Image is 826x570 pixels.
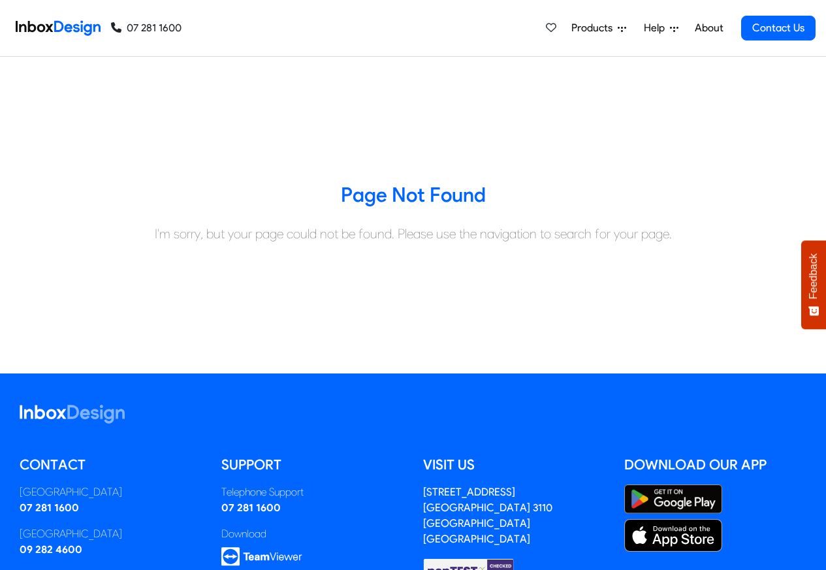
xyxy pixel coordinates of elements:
[221,484,404,500] div: Telephone Support
[624,455,806,475] h5: Download our App
[801,240,826,329] button: Feedback - Show survey
[644,20,670,36] span: Help
[624,519,722,552] img: Apple App Store
[10,182,816,208] h3: Page Not Found
[423,486,552,545] a: [STREET_ADDRESS][GEOGRAPHIC_DATA] 3110[GEOGRAPHIC_DATA][GEOGRAPHIC_DATA]
[20,405,125,424] img: logo_inboxdesign_white.svg
[221,526,404,542] div: Download
[221,547,302,566] img: logo_teamviewer.svg
[20,543,82,556] a: 09 282 4600
[20,526,202,542] div: [GEOGRAPHIC_DATA]
[691,15,727,41] a: About
[624,484,722,514] img: Google Play Store
[221,455,404,475] h5: Support
[423,455,605,475] h5: Visit us
[20,455,202,475] h5: Contact
[808,253,819,299] span: Feedback
[639,15,684,41] a: Help
[571,20,618,36] span: Products
[10,224,816,244] div: I'm sorry, but your page could not be found. Please use the navigation to search for your page.
[741,16,816,40] a: Contact Us
[566,15,631,41] a: Products
[423,486,552,545] address: [STREET_ADDRESS] [GEOGRAPHIC_DATA] 3110 [GEOGRAPHIC_DATA] [GEOGRAPHIC_DATA]
[20,484,202,500] div: [GEOGRAPHIC_DATA]
[20,501,79,514] a: 07 281 1600
[221,501,281,514] a: 07 281 1600
[111,20,182,36] a: 07 281 1600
